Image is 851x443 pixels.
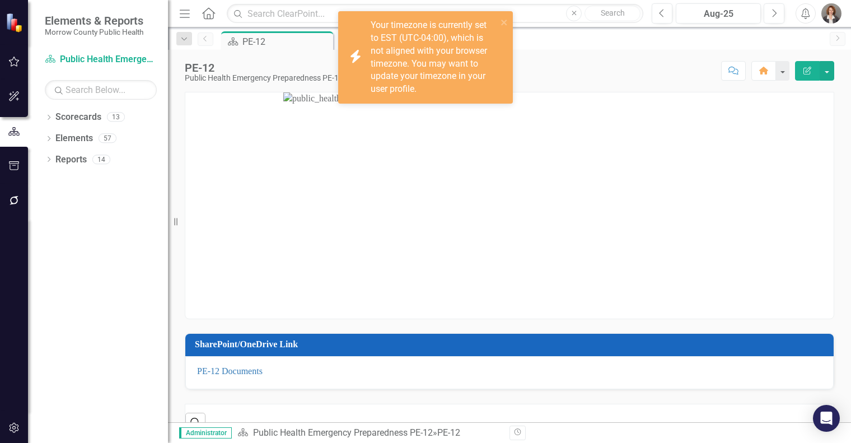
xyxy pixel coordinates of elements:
input: Search Below... [45,80,157,100]
button: Search [585,6,640,21]
span: Elements & Reports [45,14,143,27]
a: Elements [55,132,93,145]
img: Robin Canaday [821,3,841,24]
div: » [237,427,501,440]
div: Open Intercom Messenger [813,405,840,432]
div: 14 [92,155,110,164]
a: Public Health Emergency Preparedness PE-12 [45,53,157,66]
button: close [501,16,508,29]
a: Public Health Emergency Preparedness PE-12 [253,427,433,438]
img: public_health_1.png [283,92,736,319]
input: Search ClearPoint... [227,4,643,24]
span: Search [601,8,625,17]
div: PE-12 [437,427,460,438]
div: Your timezone is currently set to EST (UTC-04:00), which is not aligned with your browser timezon... [371,19,497,96]
small: Morrow County Public Health [45,27,143,36]
a: Reports [55,153,87,166]
img: ClearPoint Strategy [6,13,25,32]
div: PE-12 [242,35,330,49]
span: Administrator [179,427,232,439]
div: PE-12 [185,62,343,74]
div: Public Health Emergency Preparedness PE-12 [185,74,343,82]
h3: SharePoint/OneDrive Link [195,339,828,349]
button: Aug-25 [676,3,761,24]
div: Aug-25 [680,7,757,21]
a: PE-12 Documents [197,366,263,376]
div: 57 [99,134,116,143]
div: 13 [107,113,125,122]
a: Scorecards [55,111,101,124]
